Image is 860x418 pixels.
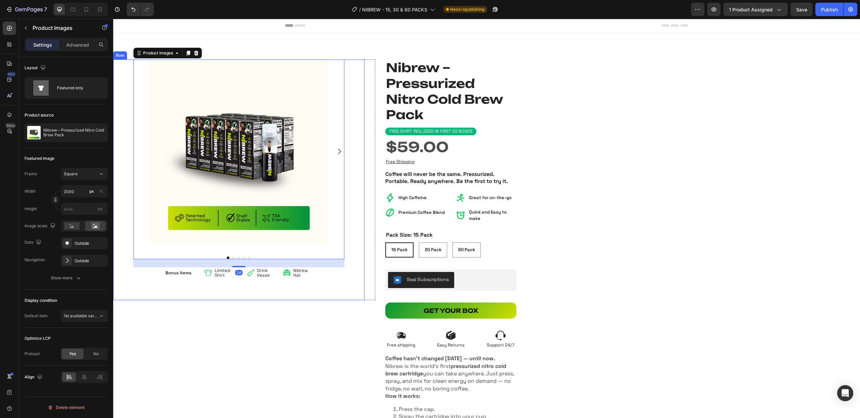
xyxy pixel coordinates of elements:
[33,41,52,48] p: Settings
[311,228,328,234] span: 30 Pack
[25,63,47,73] div: Layout
[25,402,108,413] button: Delete element
[276,110,359,115] p: FREE SHIRT INCLUDED IN first 50 boxes
[25,272,108,284] button: Show more
[89,188,94,194] div: px
[61,203,108,215] input: px
[61,185,108,197] input: px%
[272,344,401,373] p: Nibrew is the world’s first you can take anywhere. Just press, spray, and mix for clean energy on...
[285,176,313,182] p: High Caffeine
[64,313,101,318] span: 1st available variant
[322,324,352,329] p: Easy Returns
[99,188,103,194] div: %
[1,34,12,40] div: Row
[61,310,108,322] button: 1st available variant
[25,188,36,194] label: Width
[837,385,853,401] div: Open Intercom Messenger
[272,374,307,381] b: How it works:
[119,238,122,240] button: Dot
[222,129,230,137] button: Carousel Next Arrow
[272,152,395,166] strong: Coffee will never be the same. Pressurized. Portable. Ready anywhere. Be the first to try it.
[25,335,51,341] div: Optimize LCP
[52,251,78,257] p: Bonus Items
[25,297,57,304] div: Display condition
[356,190,402,203] p: Quick and Easy to make
[362,6,427,13] span: NIBREW - 15, 30 & 60 PACKS
[44,5,47,13] p: 7
[69,351,76,357] span: Yes
[61,168,108,180] button: Square
[113,19,860,418] iframe: Design area
[75,258,106,264] div: Outside
[356,176,398,182] p: Great for on-the-go
[64,171,78,177] span: Square
[25,222,57,231] div: Image scale
[285,190,332,197] p: Premium Coffee Blend
[25,112,54,118] div: Product source
[3,3,50,16] button: 7
[796,7,807,12] span: Save
[43,128,105,137] p: Nibrew – Pressurized Nitro Cold Brew Pack
[275,253,341,269] button: Seal Subscriptions
[272,121,403,136] div: $59.00
[280,257,288,265] img: SealSubscriptions.png
[25,206,37,212] label: Height
[25,155,54,161] div: Featured image
[57,80,98,96] div: Featured only
[6,72,16,77] div: 450
[373,324,402,329] p: Support 24/7
[273,324,303,329] p: Free shipping
[27,126,41,139] img: product feature img
[345,228,362,234] span: 60 Pack
[88,187,96,195] button: %
[25,238,43,247] div: Dots
[310,289,365,295] strong: GET YOUR BOX
[272,41,403,105] h1: Nibrew – Pressurized Nitro Cold Brew Pack
[144,254,157,259] p: Vesse
[273,140,402,146] p: Free Shipping
[25,351,39,357] div: Preload
[135,238,138,240] button: Dot
[48,404,85,412] div: Delete element
[272,284,403,300] button: <strong>GET YOUR BOX</strong>
[97,187,105,195] button: px
[450,6,484,12] span: Need republishing
[51,275,82,281] div: Show more
[124,238,127,240] button: Dot
[25,313,48,319] div: Default item
[278,228,294,234] span: 15 Pack
[272,336,382,343] b: Coffee hasn’t changed [DATE] — until now.
[114,238,116,240] button: Dot
[130,238,132,240] button: Dot
[180,249,199,259] p: Nibrew Hat
[723,3,788,16] button: 1 product assigned
[66,41,89,48] p: Advanced
[101,249,121,259] p: Limited Shirt
[790,3,813,16] button: Save
[127,3,154,16] div: Undo/Redo
[294,257,336,264] div: Seal Subscriptions
[25,373,44,382] div: Align
[821,6,838,13] div: Publish
[286,387,403,394] p: Press the cap.
[29,31,61,37] div: Product Images
[75,240,106,246] div: Outside
[272,212,320,221] legend: Pack Size: 15 Pack
[33,24,90,32] p: Product Images
[98,206,102,211] span: px
[286,394,403,402] p: Spray the cartridge into your cup.
[5,123,16,128] div: Beta
[93,351,99,357] span: No
[144,249,157,254] p: Drink
[359,6,361,13] span: /
[272,344,393,358] b: pressurized nitro cold brew cartridge
[729,6,773,13] span: 1 product assigned
[25,257,45,263] div: Navigation
[122,251,129,257] div: 24
[815,3,844,16] button: Publish
[25,171,37,177] label: Frame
